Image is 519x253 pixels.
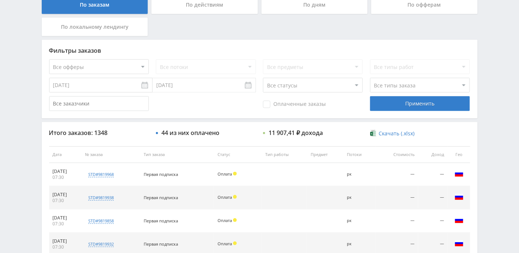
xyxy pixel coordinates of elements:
span: Оплата [218,241,232,246]
th: Потоки [343,146,376,163]
td: — [376,186,418,209]
div: 44 из них оплачено [161,129,219,136]
div: 11 907,41 ₽ дохода [269,129,323,136]
div: рк [347,172,372,177]
div: [DATE] [53,169,78,174]
div: [DATE] [53,215,78,221]
span: Оплаченные заказы [263,101,326,108]
td: — [418,163,448,186]
th: № заказа [81,146,140,163]
td: — [376,163,418,186]
div: 07:30 [53,244,78,250]
th: Стоимость [376,146,418,163]
img: xlsx [370,129,376,137]
div: std#9819858 [88,218,114,224]
div: рк [347,195,372,200]
span: Холд [233,218,237,222]
div: [DATE] [53,238,78,244]
th: Статус [214,146,262,163]
img: rus.png [455,216,464,225]
td: — [376,209,418,233]
span: Первая подписка [144,171,178,177]
img: rus.png [455,239,464,248]
div: std#9819938 [88,195,114,201]
div: std#9819932 [88,241,114,247]
span: Холд [233,242,237,245]
div: 07:30 [53,198,78,204]
div: рк [347,242,372,246]
img: rus.png [455,169,464,178]
div: Применить [370,96,470,111]
div: [DATE] [53,192,78,198]
th: Доход [418,146,448,163]
div: Итого заказов: 1348 [49,129,149,136]
th: Тип работы [262,146,307,163]
span: Оплата [218,171,232,177]
span: Скачать (.xlsx) [379,131,414,136]
td: — [418,209,448,233]
div: std#9819968 [88,171,114,177]
th: Тип заказа [140,146,214,163]
span: Первая подписка [144,218,178,223]
td: — [418,186,448,209]
span: Холд [233,172,237,176]
div: Фильтры заказов [49,47,470,54]
div: рк [347,218,372,223]
div: 07:30 [53,174,78,180]
th: Предмет [307,146,343,163]
span: Холд [233,195,237,199]
th: Дата [49,146,82,163]
th: Гео [448,146,470,163]
span: Оплата [218,218,232,223]
img: rus.png [455,193,464,201]
span: Оплата [218,194,232,200]
div: 07:30 [53,221,78,227]
input: Все заказчики [49,96,149,111]
div: По локальному лендингу [42,18,148,36]
span: Первая подписка [144,241,178,247]
a: Скачать (.xlsx) [370,130,414,137]
span: Первая подписка [144,195,178,200]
